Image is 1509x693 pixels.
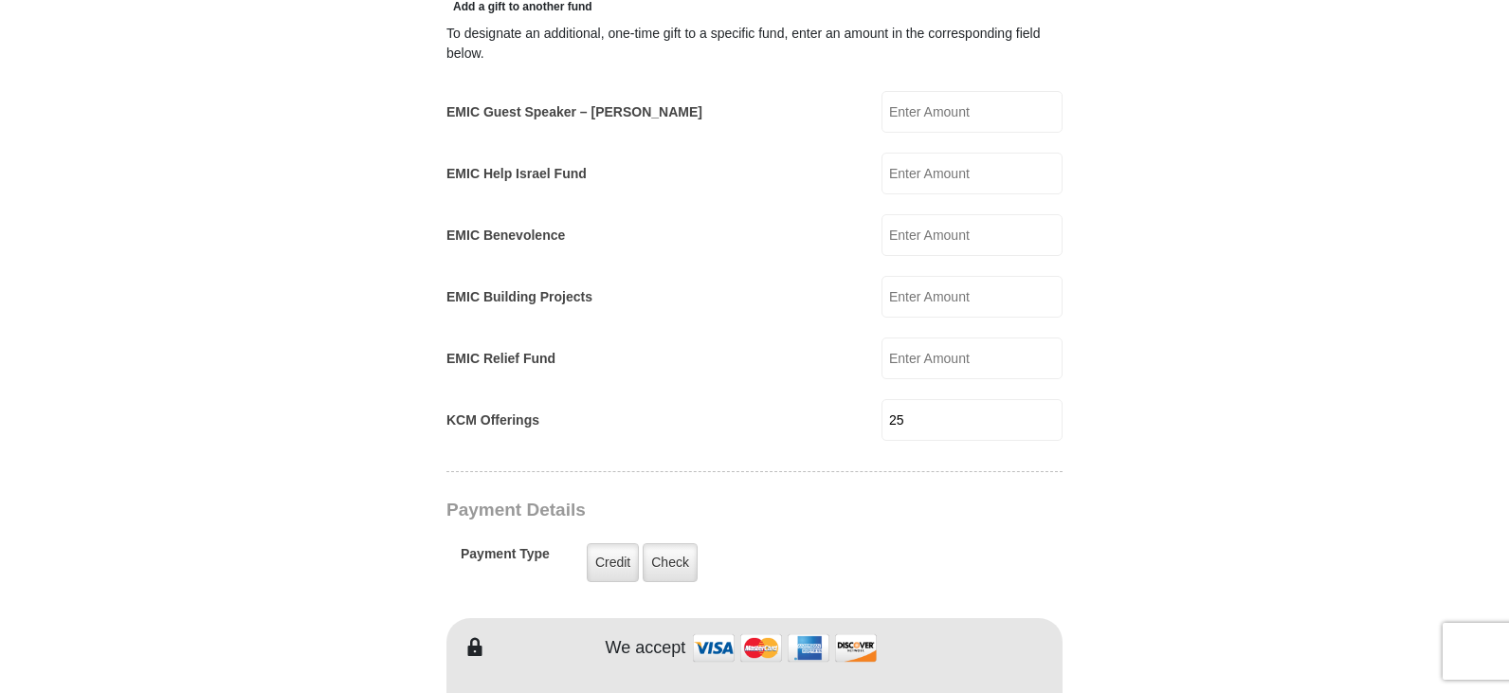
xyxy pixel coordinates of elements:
h3: Payment Details [446,500,930,521]
label: EMIC Building Projects [446,287,592,307]
label: EMIC Guest Speaker – [PERSON_NAME] [446,102,702,122]
input: Enter Amount [882,276,1063,318]
h5: Payment Type [461,546,550,572]
label: EMIC Benevolence [446,226,565,246]
h4: We accept [606,638,686,659]
label: KCM Offerings [446,410,539,430]
input: Enter Amount [882,91,1063,133]
input: Enter Amount [882,153,1063,194]
img: credit cards accepted [690,628,880,668]
label: EMIC Relief Fund [446,349,555,369]
label: Credit [587,543,639,582]
input: Enter Amount [882,337,1063,379]
input: Enter Amount [882,399,1063,441]
div: To designate an additional, one-time gift to a specific fund, enter an amount in the correspondin... [446,24,1063,64]
input: Enter Amount [882,214,1063,256]
label: EMIC Help Israel Fund [446,164,587,184]
label: Check [643,543,698,582]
